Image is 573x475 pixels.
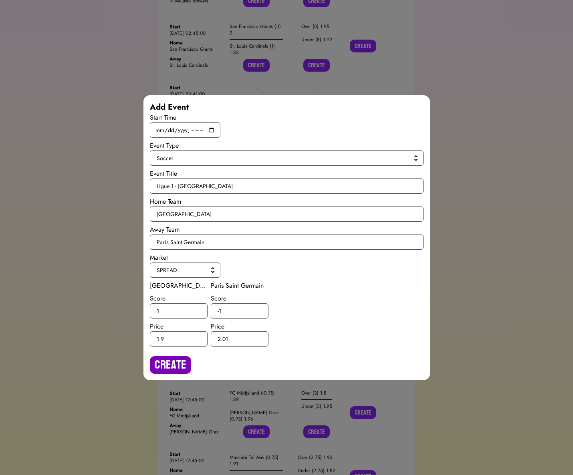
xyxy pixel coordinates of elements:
[150,253,424,263] div: Market
[150,225,424,234] div: Away Team
[157,266,210,274] span: SPREAD
[150,113,424,122] div: Start Time
[150,102,424,113] div: Add Event
[150,197,424,206] div: Home Team
[150,150,424,166] button: Soccer
[211,294,268,303] div: Score
[150,263,220,278] button: SPREAD
[211,281,268,291] div: Paris Saint Germain
[150,294,208,303] div: Score
[150,169,424,178] div: Event Title
[150,356,191,374] button: Create
[211,322,268,331] div: Price
[157,154,414,162] span: Soccer
[150,141,424,150] div: Event Type
[150,281,208,291] div: [GEOGRAPHIC_DATA]
[150,322,208,331] div: Price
